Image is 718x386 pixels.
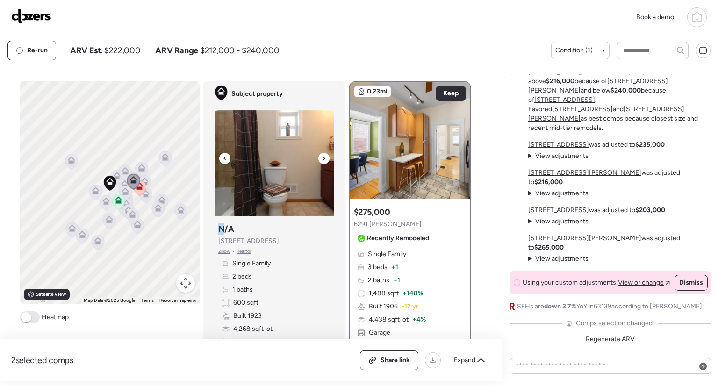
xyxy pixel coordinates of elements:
[369,315,409,324] span: 4,438 sqft lot
[586,335,635,343] span: Regenerate ARV
[84,298,135,303] span: Map Data ©2025 Google
[528,67,711,133] p: , our final ARV is . Placed above because of and below because of . Favored and as best comps bec...
[534,96,595,104] a: [STREET_ADDRESS]
[237,248,251,255] span: Realtor
[233,324,273,334] span: 4,268 sqft lot
[369,302,398,311] span: Built 1906
[610,86,641,94] strong: $240,000
[552,105,613,113] a: [STREET_ADDRESS]
[535,152,589,160] span: View adjustments
[528,234,641,242] a: [STREET_ADDRESS][PERSON_NAME]
[636,13,674,21] span: Book a demo
[36,291,66,298] span: Satellite view
[42,313,69,322] span: Heatmap
[367,87,388,96] span: 0.23mi
[155,45,198,56] span: ARV Range
[22,292,53,304] a: Open this area in Google Maps (opens a new window)
[517,302,702,311] span: SFHs are YoY in 63139 according to [PERSON_NAME]
[534,178,563,186] strong: $216,000
[368,250,406,259] span: Single Family
[535,217,589,225] span: View adjustments
[381,356,410,365] span: Share link
[218,236,279,246] span: [STREET_ADDRESS]
[70,45,102,56] span: ARV Est.
[200,45,279,56] span: $212,000 - $240,000
[402,302,418,311] span: -17 yr
[354,207,390,218] h3: $275,000
[159,298,197,303] a: Report a map error
[232,272,252,281] span: 2 beds
[618,278,670,287] a: View or change
[104,45,140,56] span: $222,000
[535,189,589,197] span: View adjustments
[141,298,154,303] a: Terms (opens in new tab)
[11,355,73,366] span: 2 selected comps
[402,289,423,298] span: + 148%
[443,89,459,98] span: Keep
[528,234,711,252] p: was adjusted to
[218,223,234,235] h3: N/A
[523,278,616,287] span: Using your custom adjustments
[534,243,564,251] strong: $265,000
[232,259,271,268] span: Single Family
[391,263,398,272] span: + 1
[354,220,422,229] span: 6291 [PERSON_NAME]
[546,77,574,85] strong: $216,000
[232,285,253,294] span: 1 baths
[528,169,641,177] a: [STREET_ADDRESS][PERSON_NAME]
[233,337,248,347] span: Brick
[635,141,665,149] strong: $235,000
[528,151,589,161] summary: View adjustments
[535,255,589,263] span: View adjustments
[528,141,589,149] a: [STREET_ADDRESS]
[454,356,475,365] span: Expand
[231,89,283,99] span: Subject property
[27,46,48,55] span: Re-run
[393,276,400,285] span: + 1
[544,302,576,310] span: down 3.7%
[528,206,665,215] p: was adjusted to
[22,292,53,304] img: Google
[233,311,262,321] span: Built 1923
[367,234,429,243] span: Recently Remodeled
[11,9,51,24] img: Logo
[412,315,426,324] span: + 4%
[218,248,231,255] span: Zillow
[369,289,399,298] span: 1,488 sqft
[528,217,589,226] summary: View adjustments
[679,278,703,287] span: Dismiss
[368,276,389,285] span: 2 baths
[176,274,195,293] button: Map camera controls
[233,298,258,307] span: 600 sqft
[528,206,589,214] a: [STREET_ADDRESS]
[635,206,665,214] strong: $203,000
[528,254,589,264] summary: View adjustments
[232,248,235,255] span: •
[576,319,654,328] span: Comps selection changed.
[528,189,589,198] summary: View adjustments
[528,140,665,150] p: was adjusted to
[528,168,711,187] p: was adjusted to
[368,263,388,272] span: 3 beds
[369,328,390,337] span: Garage
[618,278,664,287] span: View or change
[555,46,593,55] span: Condition (1)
